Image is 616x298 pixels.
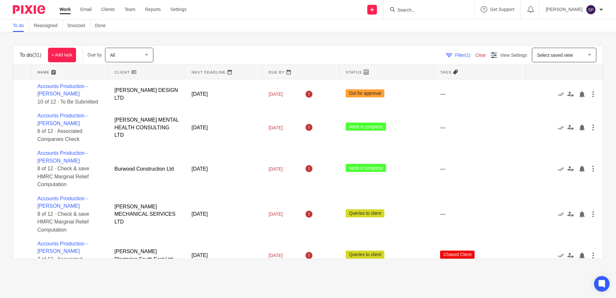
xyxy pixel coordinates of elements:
a: Accounts Production - [PERSON_NAME] [37,82,83,93]
span: 8 of 12 · Check & save HMRC Marginal Relief Computation [37,155,96,166]
span: Queries to client [343,182,383,190]
a: Accounts Production - [PERSON_NAME] [37,241,83,252]
a: Reassigned [34,19,62,32]
a: Reports [145,6,161,13]
a: Clear [475,53,486,57]
p: [PERSON_NAME] [547,6,582,13]
td: [PERSON_NAME] MENTAL HEALTH CONSULTING LTD [108,104,184,137]
a: Team [125,6,135,13]
input: Search [398,8,456,14]
span: Queries to client [343,249,383,257]
td: [PERSON_NAME] DESIGN LTD [108,78,184,104]
span: 8 of 12 · Check & save HMRC Marginal Relief Computation [37,188,96,199]
a: Email [81,6,91,13]
img: Pixie [13,5,45,14]
span: 7 of 12 · Associated Companies Check [37,254,101,266]
div: --- [439,88,520,94]
a: Clients [101,6,115,13]
a: Snoozed [67,19,90,32]
td: [DATE] [184,104,261,137]
img: svg%3E [586,5,596,15]
p: Due by [88,52,102,58]
span: Filter [455,53,475,57]
span: Work in progress [343,116,384,124]
td: Burwood Construction Ltd [108,137,184,171]
td: [PERSON_NAME] MECHANICAL SERVICES LTD [108,171,184,204]
span: All [111,53,116,57]
td: [PERSON_NAME] Plastering South East Ltd [108,204,184,237]
span: Get Support [491,7,515,12]
span: Out for approval [343,86,382,94]
span: Select saved view [537,53,573,57]
td: [DATE] [184,78,261,104]
div: --- [439,184,520,190]
span: 10 of 12 · To Be Submitted [37,95,90,100]
span: [DATE] [267,218,281,223]
div: --- [439,117,520,124]
td: [DATE] [184,137,261,171]
td: [DATE] [184,237,261,270]
td: [DATE] [184,204,261,237]
a: Accounts Production - [PERSON_NAME] [37,208,83,219]
span: Tags [439,69,450,73]
span: [DATE] [267,89,281,93]
a: + Add task [49,48,77,62]
span: Work in progress [343,149,384,157]
span: [DATE] [267,118,281,123]
td: [DATE] [184,171,261,204]
span: View Settings [499,53,527,57]
span: (31) [33,52,42,57]
span: [DATE] [267,152,281,156]
a: Work [60,6,71,13]
span: [DATE] [267,185,281,189]
a: Done [95,19,111,32]
span: [DATE] [267,251,281,256]
div: --- [439,151,520,157]
a: To do [13,19,29,32]
a: Accounts Production - [PERSON_NAME] [37,142,83,153]
span: Chased Client [439,215,474,223]
h1: To do [20,52,42,58]
span: 7 of 12 · Associated Companies Check [37,221,101,233]
a: Settings [171,6,188,13]
a: Accounts Production - [PERSON_NAME] [37,109,83,120]
a: Accounts Production - [PERSON_NAME] [37,175,83,186]
span: 6 of 12 · Associated Companies Check [37,122,101,133]
span: Queries to client [343,215,383,223]
td: MB LOFT CONVERSIONS LTD [108,237,184,270]
span: (1) [465,53,470,57]
span: Chased Client [439,249,474,257]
